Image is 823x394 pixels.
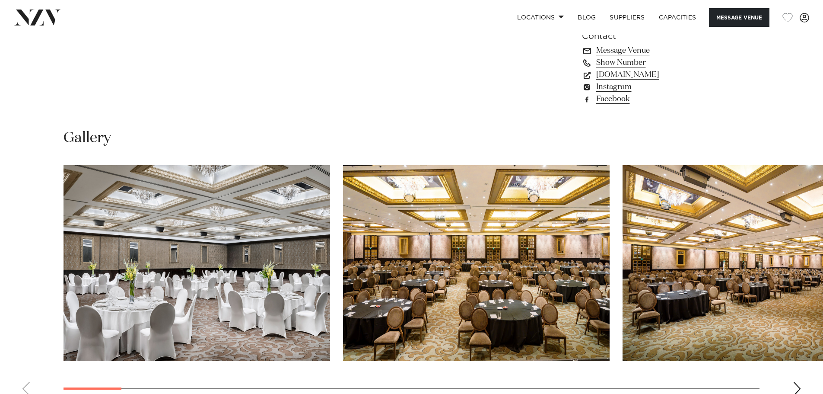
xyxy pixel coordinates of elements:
h6: Contact [582,30,723,43]
img: nzv-logo.png [14,10,61,25]
a: Facebook [582,93,723,105]
a: Capacities [652,8,703,27]
a: Locations [510,8,571,27]
h2: Gallery [64,128,111,148]
button: Message Venue [709,8,769,27]
a: Show Number [582,57,723,69]
swiper-slide: 1 / 30 [64,165,330,361]
a: Message Venue [582,45,723,57]
swiper-slide: 2 / 30 [343,165,610,361]
a: Instagram [582,81,723,93]
a: [DOMAIN_NAME] [582,69,723,81]
a: SUPPLIERS [603,8,651,27]
a: BLOG [571,8,603,27]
